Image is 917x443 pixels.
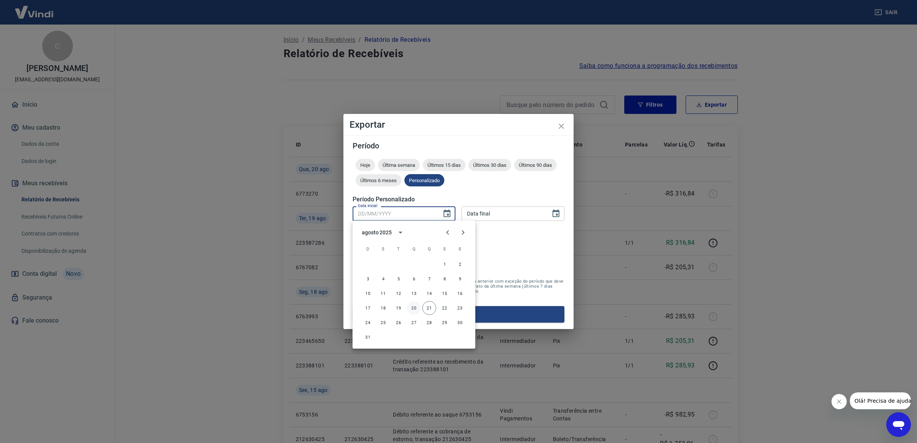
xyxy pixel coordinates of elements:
button: 18 [376,301,390,315]
button: Choose date [548,206,564,221]
span: quarta-feira [407,241,421,257]
button: 8 [438,272,452,286]
button: 14 [422,287,436,300]
button: 9 [453,272,467,286]
button: 24 [361,316,375,329]
span: terça-feira [392,241,406,257]
button: 27 [407,316,421,329]
button: 3 [361,272,375,286]
input: DD/MM/YYYY [353,206,436,221]
button: 2 [453,257,467,271]
span: Últimos 15 dias [423,162,465,168]
button: 13 [407,287,421,300]
button: 26 [392,316,406,329]
button: 21 [422,301,436,315]
button: 25 [376,316,390,329]
button: 19 [392,301,406,315]
button: 15 [438,287,452,300]
iframe: Mensagem da empresa [850,392,911,409]
span: segunda-feira [376,241,390,257]
h5: Período Personalizado [353,196,564,203]
button: 7 [422,272,436,286]
div: Última semana [378,159,420,171]
button: Choose date [439,206,455,221]
span: quinta-feira [422,241,436,257]
button: close [552,117,571,135]
button: 5 [392,272,406,286]
button: 6 [407,272,421,286]
button: Previous month [440,225,455,240]
div: Últimos 90 dias [514,159,557,171]
button: 30 [453,316,467,329]
div: Últimos 6 meses [356,174,401,186]
button: 23 [453,301,467,315]
span: Últimos 90 dias [514,162,557,168]
iframe: Botão para abrir a janela de mensagens [886,412,911,437]
button: 4 [376,272,390,286]
button: Next month [455,225,471,240]
span: Personalizado [404,178,444,183]
iframe: Fechar mensagem [831,394,847,409]
input: DD/MM/YYYY [462,206,545,221]
button: 16 [453,287,467,300]
label: Data inicial [358,203,378,209]
span: Últimos 6 meses [356,178,401,183]
div: Últimos 15 dias [423,159,465,171]
span: sexta-feira [438,241,452,257]
button: 31 [361,330,375,344]
span: domingo [361,241,375,257]
div: Hoje [356,159,375,171]
span: Olá! Precisa de ajuda? [5,5,64,12]
div: Últimos 30 dias [468,159,511,171]
button: calendar view is open, switch to year view [394,226,407,239]
button: 10 [361,287,375,300]
button: 12 [392,287,406,300]
div: Personalizado [404,174,444,186]
span: Últimos 30 dias [468,162,511,168]
button: 20 [407,301,421,315]
h5: Período [353,142,564,150]
span: sábado [453,241,467,257]
button: 22 [438,301,452,315]
div: agosto 2025 [362,229,392,237]
button: 29 [438,316,452,329]
button: 1 [438,257,452,271]
button: 11 [376,287,390,300]
span: Última semana [378,162,420,168]
span: Hoje [356,162,375,168]
button: 17 [361,301,375,315]
button: 28 [422,316,436,329]
h4: Exportar [350,120,567,129]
